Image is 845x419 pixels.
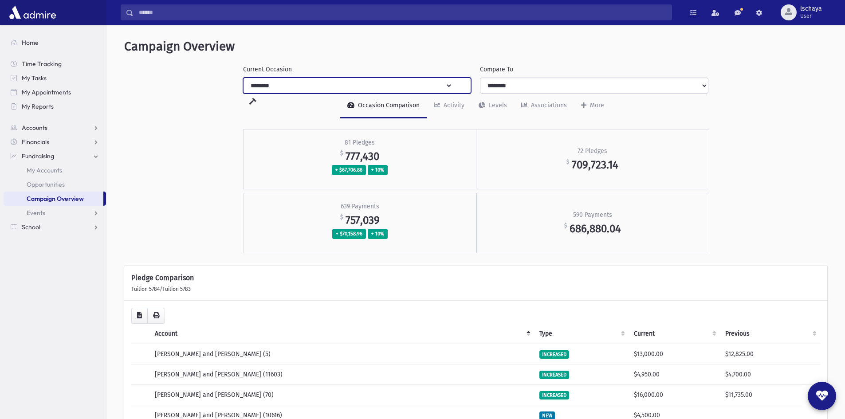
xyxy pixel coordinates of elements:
td: $16,000.00 [629,385,720,405]
span: User [800,12,822,20]
span: My Appointments [22,88,71,96]
th: Type: activate to sort column ascending [534,324,629,344]
div: More [588,102,604,109]
span: Campaign Overview [124,39,235,54]
a: Fundraising [4,149,106,163]
td: [PERSON_NAME] and [PERSON_NAME] (5) [149,344,534,364]
div: / [131,285,820,293]
label: Current Occasion [243,65,292,74]
th: Previous : activate to sort column ascending [720,324,820,344]
span: School [22,223,40,231]
div: Pledge Comparison [131,273,820,283]
h2: 590 Payments [573,211,612,219]
th: Account: activate to sort column descending [149,324,534,344]
sup: $ [340,150,343,157]
span: Accounts [22,124,47,132]
div: Associations [529,102,567,109]
button: Print [147,308,165,324]
div: Activity [442,102,464,109]
sup: $ [566,159,569,165]
a: Accounts [4,121,106,135]
span: Home [22,39,39,47]
td: [PERSON_NAME] and [PERSON_NAME] (70) [149,385,534,405]
div: Occasion Comparison [356,102,420,109]
td: $4,950.00 [629,364,720,384]
span: Time Tracking [22,60,62,68]
span: My Tasks [22,74,47,82]
span: Financials [22,138,49,146]
a: Levels [472,94,514,118]
span: Tuition 5784 [131,286,160,292]
a: 81 Pledges $ 777,430 + $67,706.86 + 10% 72 Pledges $ 709,723.14 [244,129,709,189]
span: Fundraising [22,152,54,160]
h2: 639 Payments [341,203,379,211]
a: Campaign Overview [4,192,103,206]
span: INCREASED [539,391,569,399]
span: INCREASED [539,350,569,359]
a: My Tasks [4,71,106,85]
td: $12,825.00 [720,344,820,364]
th: Current : activate to sort column ascending [629,324,720,344]
a: Events [4,206,106,220]
button: CSV [131,308,148,324]
a: Associations [514,94,574,118]
span: My Accounts [27,166,62,174]
span: + $67,706.86 [332,165,366,175]
a: Opportunities [4,177,106,192]
span: INCREASED [539,371,569,379]
a: 639 Payments $ 757,039 + $70,158.96 + 10% 590 Payments $ 686,880.04 [244,193,709,253]
td: $4,700.00 [720,364,820,384]
sup: $ [564,223,567,229]
td: $11,735.00 [720,385,820,405]
a: Financials [4,135,106,149]
a: Time Tracking [4,57,106,71]
span: Events [27,209,45,217]
label: Compare To [480,65,513,74]
td: [PERSON_NAME] and [PERSON_NAME] (11603) [149,364,534,384]
span: 757,039 [346,214,380,226]
a: Home [4,35,106,50]
div: Levels [487,102,507,109]
span: Campaign Overview [27,195,84,203]
a: More [574,94,611,118]
a: School [4,220,106,234]
a: My Reports [4,99,106,114]
td: $13,000.00 [629,344,720,364]
img: AdmirePro [7,4,58,21]
span: + 10% [368,165,388,175]
span: Opportunities [27,180,65,188]
a: My Appointments [4,85,106,99]
span: lschaya [800,5,822,12]
a: Activity [427,94,472,118]
span: 777,430 [346,150,379,162]
a: My Accounts [4,163,106,177]
span: 686,880.04 [570,223,621,235]
span: My Reports [22,102,54,110]
a: Occasion Comparison [340,94,427,118]
input: Search [134,4,672,20]
span: 709,723.14 [572,159,618,171]
h2: 81 Pledges [345,139,375,147]
span: + 10% [368,229,388,239]
sup: $ [340,214,343,220]
h2: 72 Pledges [578,148,607,155]
span: Tuition 5783 [162,286,191,292]
span: + $70,158.96 [332,229,366,239]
